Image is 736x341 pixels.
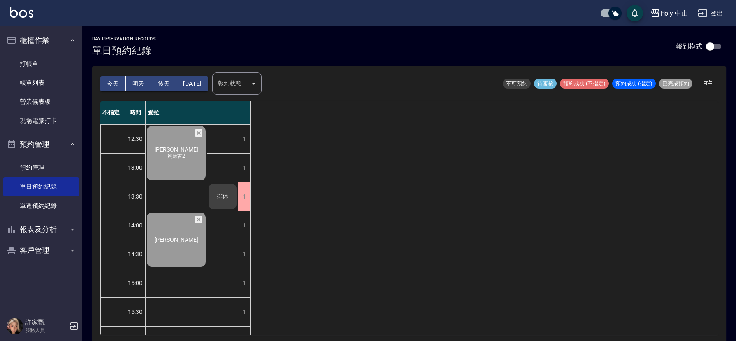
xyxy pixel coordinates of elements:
[215,193,230,200] span: 排休
[3,134,79,155] button: 預約管理
[238,154,250,182] div: 1
[534,80,557,87] span: 待審核
[694,6,726,21] button: 登出
[153,146,200,153] span: [PERSON_NAME]
[146,101,251,124] div: 愛拉
[25,327,67,334] p: 服務人員
[176,76,208,91] button: [DATE]
[659,80,692,87] span: 已完成預約
[560,80,609,87] span: 預約成功 (不指定)
[238,211,250,240] div: 1
[125,240,146,269] div: 14:30
[100,76,126,91] button: 今天
[238,269,250,297] div: 1
[238,240,250,269] div: 1
[660,8,688,19] div: Holy 中山
[166,153,187,160] span: 夠麻吉2
[92,36,156,42] h2: day Reservation records
[676,42,702,51] p: 報到模式
[612,80,656,87] span: 預約成功 (指定)
[3,92,79,111] a: 營業儀表板
[151,76,177,91] button: 後天
[126,76,151,91] button: 明天
[153,236,200,243] span: [PERSON_NAME]
[125,153,146,182] div: 13:00
[3,196,79,215] a: 單週預約紀錄
[125,182,146,211] div: 13:30
[3,219,79,240] button: 報表及分析
[125,269,146,297] div: 15:00
[125,101,146,124] div: 時間
[92,45,156,56] h3: 單日預約紀錄
[7,318,23,334] img: Person
[503,80,531,87] span: 不可預約
[3,177,79,196] a: 單日預約紀錄
[3,240,79,261] button: 客戶管理
[3,54,79,73] a: 打帳單
[10,7,33,18] img: Logo
[647,5,692,22] button: Holy 中山
[238,125,250,153] div: 1
[238,298,250,326] div: 1
[3,158,79,177] a: 預約管理
[3,30,79,51] button: 櫃檯作業
[627,5,643,21] button: save
[3,73,79,92] a: 帳單列表
[238,182,250,211] div: 1
[100,101,125,124] div: 不指定
[3,111,79,130] a: 現場電腦打卡
[25,318,67,327] h5: 許家甄
[125,211,146,240] div: 14:00
[125,297,146,326] div: 15:30
[125,124,146,153] div: 12:30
